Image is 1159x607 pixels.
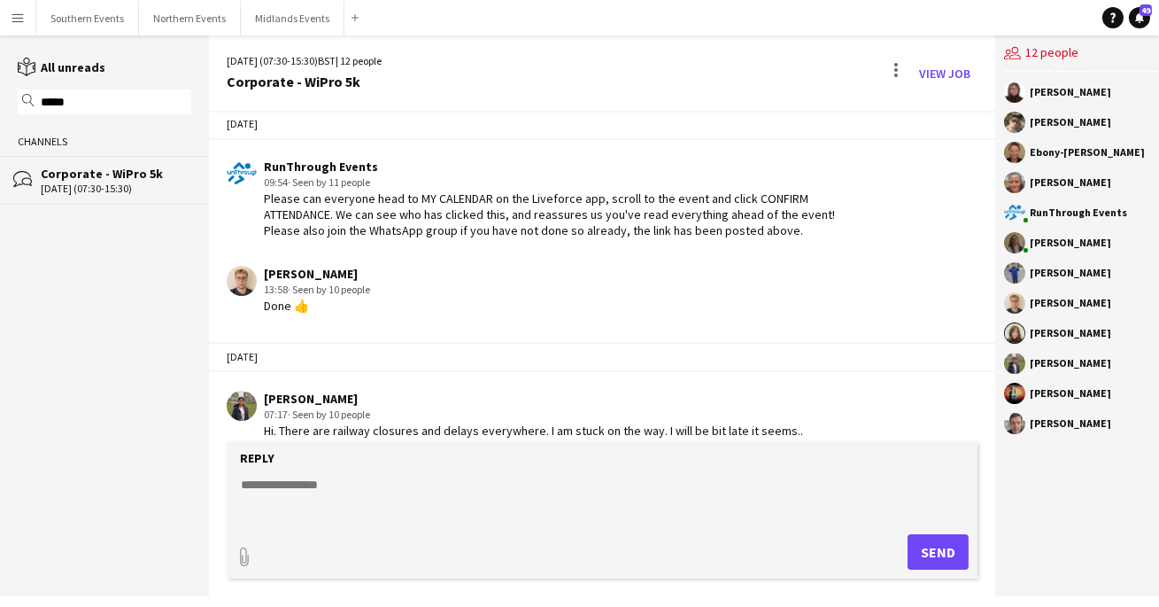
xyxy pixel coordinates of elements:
[1004,35,1157,73] div: 12 people
[1030,328,1111,339] div: [PERSON_NAME]
[318,54,336,67] span: BST
[1030,147,1145,158] div: Ebony-[PERSON_NAME]
[227,53,382,69] div: [DATE] (07:30-15:30) | 12 people
[1030,87,1111,97] div: [PERSON_NAME]
[41,166,191,182] div: Corporate - WiPro 5k
[1140,4,1152,16] span: 49
[1030,268,1111,278] div: [PERSON_NAME]
[240,450,274,466] label: Reply
[264,175,856,191] div: 09:54
[209,109,995,139] div: [DATE]
[264,191,856,239] div: Please can everyone head to MY CALENDAR on the Liveforce app, scroll to the event and click CONFI...
[912,59,977,88] a: View Job
[288,283,370,296] span: · Seen by 10 people
[1030,418,1111,429] div: [PERSON_NAME]
[1030,358,1111,369] div: [PERSON_NAME]
[908,534,969,570] button: Send
[36,1,139,35] button: Southern Events
[1030,117,1111,128] div: [PERSON_NAME]
[41,183,191,195] div: [DATE] (07:30-15:30)
[1030,388,1111,399] div: [PERSON_NAME]
[264,407,803,423] div: 07:17
[1030,177,1111,188] div: [PERSON_NAME]
[264,159,856,175] div: RunThrough Events
[264,423,803,439] div: Hi. There are railway closures and delays everywhere. I am stuck on the way. I will be bit late i...
[1030,237,1111,248] div: [PERSON_NAME]
[1030,298,1111,308] div: [PERSON_NAME]
[264,391,803,407] div: [PERSON_NAME]
[288,175,370,189] span: · Seen by 11 people
[264,298,370,314] div: Done 👍
[18,59,105,75] a: All unreads
[209,342,995,372] div: [DATE]
[227,74,382,89] div: Corporate - WiPro 5k
[288,408,370,421] span: · Seen by 10 people
[1129,7,1150,28] a: 49
[139,1,241,35] button: Northern Events
[241,1,344,35] button: Midlands Events
[264,282,370,298] div: 13:58
[1030,207,1127,218] div: RunThrough Events
[264,266,370,282] div: [PERSON_NAME]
